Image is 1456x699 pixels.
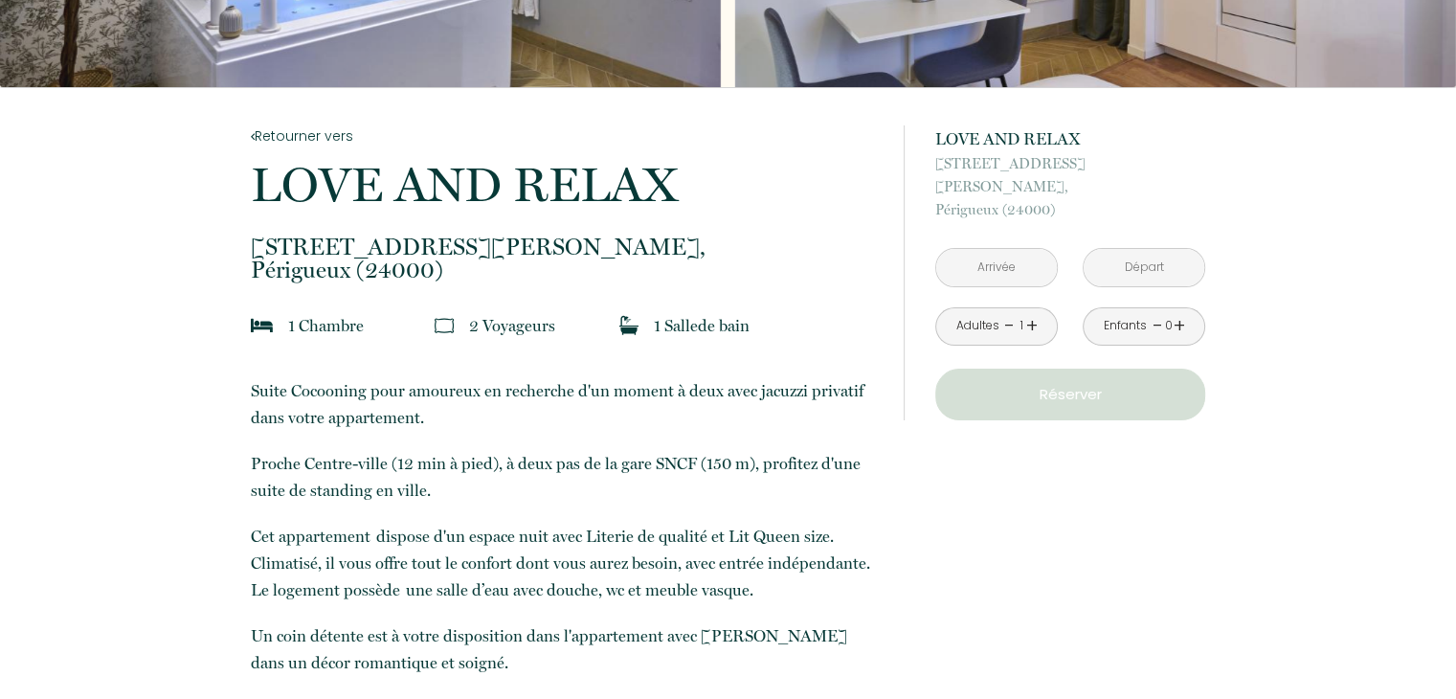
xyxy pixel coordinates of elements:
img: guests [435,316,454,335]
p: Cet appartement dispose d'un espace nuit avec Literie de qualité et Lit Queen size. Climatisé, il... [251,523,879,603]
p: LOVE AND RELAX [935,125,1205,152]
a: Retourner vers [251,125,879,147]
a: + [1174,311,1185,341]
span: [STREET_ADDRESS][PERSON_NAME], [251,236,879,259]
span: [STREET_ADDRESS][PERSON_NAME], [935,152,1205,198]
p: Suite Cocooning pour amoureux en recherche d'un moment à deux avec jacuzzi privatif dans votre ap... [251,377,879,431]
a: + [1026,311,1038,341]
a: - [1004,311,1015,341]
div: Adultes [955,317,998,335]
input: Arrivée [936,249,1057,286]
p: Réserver [942,383,1198,406]
a: - [1152,311,1162,341]
div: 0 [1164,317,1174,335]
p: Proche Centre-ville (12 min à pied), à deux pas de la gare SNCF (150 m), profitez d'une suite de ... [251,450,879,504]
p: Périgueux (24000) [935,152,1205,221]
p: 1 Chambre [288,312,364,339]
p: LOVE AND RELAX [251,161,879,209]
p: 1 Salle de bain [654,312,750,339]
p: Un coin détente est à votre disposition dans l'appartement avec [PERSON_NAME] dans un décor roman... [251,622,879,676]
div: Enfants [1104,317,1147,335]
span: s [549,316,555,335]
p: 2 Voyageur [469,312,555,339]
p: Périgueux (24000) [251,236,879,282]
div: 1 [1017,317,1026,335]
button: Réserver [935,369,1205,420]
input: Départ [1084,249,1204,286]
